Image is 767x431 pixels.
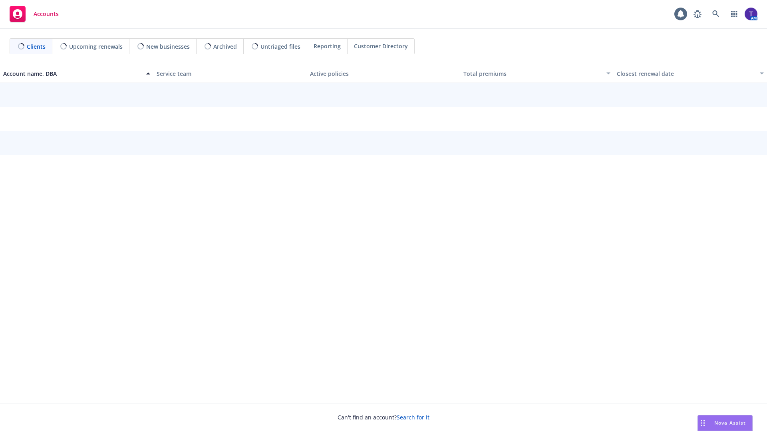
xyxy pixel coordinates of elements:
button: Service team [153,64,307,83]
span: Customer Directory [354,42,408,50]
span: New businesses [146,42,190,51]
button: Total premiums [460,64,614,83]
div: Service team [157,69,304,78]
a: Switch app [726,6,742,22]
button: Nova Assist [697,415,753,431]
span: Nova Assist [714,419,746,426]
span: Accounts [34,11,59,17]
div: Active policies [310,69,457,78]
div: Drag to move [698,415,708,431]
span: Upcoming renewals [69,42,123,51]
img: photo [745,8,757,20]
div: Account name, DBA [3,69,141,78]
a: Search [708,6,724,22]
button: Active policies [307,64,460,83]
span: Can't find an account? [338,413,429,421]
div: Closest renewal date [617,69,755,78]
span: Untriaged files [260,42,300,51]
span: Clients [27,42,46,51]
span: Archived [213,42,237,51]
span: Reporting [314,42,341,50]
button: Closest renewal date [614,64,767,83]
a: Search for it [397,413,429,421]
a: Report a Bug [690,6,705,22]
div: Total premiums [463,69,602,78]
a: Accounts [6,3,62,25]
